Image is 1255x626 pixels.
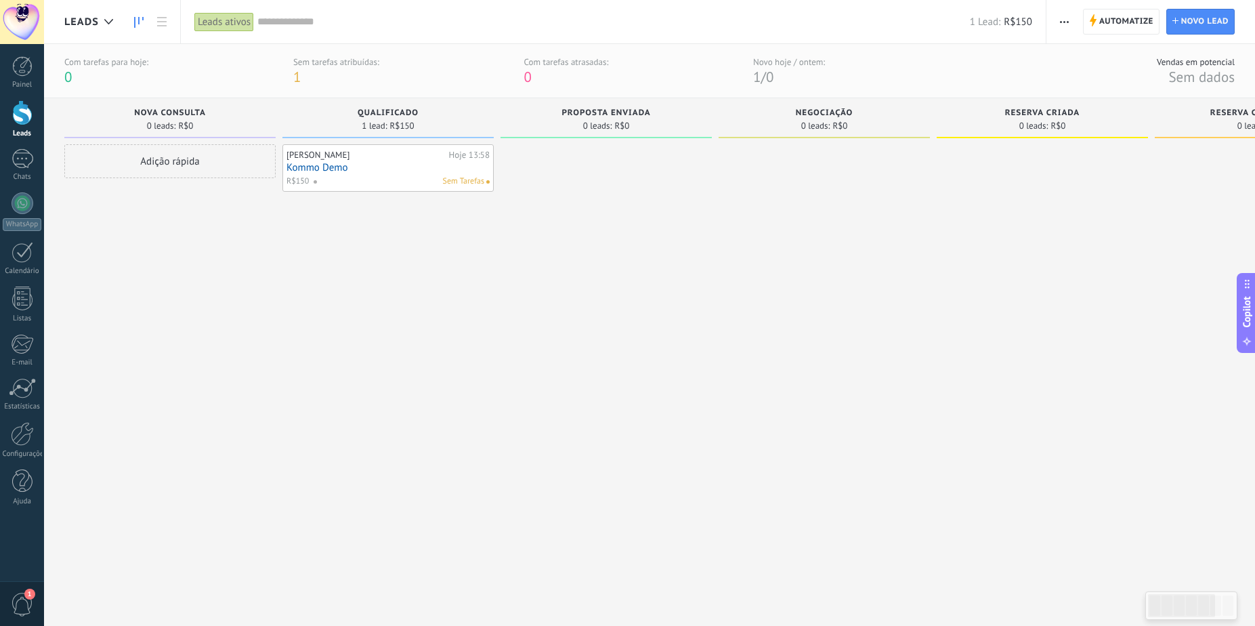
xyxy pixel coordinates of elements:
span: 1 lead: [362,122,387,130]
span: Proposta enviada [561,108,650,118]
div: Sem tarefas atribuídas: [293,56,379,68]
span: R$0 [832,122,847,130]
a: Leads [127,9,150,35]
div: Vendas em potencial [1157,56,1235,68]
div: Leads ativos [194,12,254,32]
div: [PERSON_NAME] [286,150,446,161]
div: E-mail [3,358,42,367]
span: Sem Tarefas [443,175,484,188]
span: 1 [753,68,761,86]
span: 0 leads: [801,122,830,130]
div: Reserva criada [943,108,1141,120]
span: R$150 [390,122,414,130]
span: 0 [64,68,72,86]
span: 0 leads: [1019,122,1048,130]
span: R$0 [1050,122,1065,130]
div: Leads [3,129,42,138]
span: R$0 [178,122,193,130]
div: Novo hoje / ontem: [753,56,825,68]
a: Novo lead [1166,9,1235,35]
div: Hoje 13:58 [449,150,490,161]
span: 0 [766,68,773,86]
span: 1 [24,589,35,600]
div: Proposta enviada [507,108,705,120]
span: Nenhuma tarefa atribuída [486,180,490,184]
span: 1 Lead: [970,16,1000,28]
span: Sem dados [1168,68,1235,86]
span: Leads [64,16,99,28]
div: Painel [3,81,42,89]
div: Negociação [725,108,923,120]
span: Negociação [796,108,853,118]
div: Com tarefas para hoje: [64,56,148,68]
div: Estatísticas [3,402,42,411]
span: 0 leads: [147,122,176,130]
div: Adição rápida [64,144,276,178]
span: 1 [293,68,301,86]
span: 0 leads: [583,122,612,130]
span: Novo lead [1181,9,1229,34]
div: Chats [3,173,42,182]
div: Qualificado [289,108,487,120]
a: Lista [150,9,173,35]
div: Calendário [3,267,42,276]
span: Automatize [1099,9,1153,34]
span: / [761,68,765,86]
a: Kommo Demo [286,162,490,173]
span: Reserva criada [1005,108,1080,118]
a: Automatize [1083,9,1160,35]
div: Listas [3,314,42,323]
span: R$150 [1004,16,1032,28]
div: WhatsApp [3,218,41,231]
div: Configurações [3,450,42,459]
div: Ajuda [3,497,42,506]
span: R$0 [614,122,629,130]
button: Mais [1055,9,1074,35]
span: Qualificado [358,108,419,118]
span: R$150 [286,175,309,188]
span: Copilot [1240,297,1254,328]
div: Com tarefas atrasadas: [524,56,609,68]
div: Nova consulta [71,108,269,120]
span: Nova consulta [134,108,206,118]
span: 0 [524,68,532,86]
